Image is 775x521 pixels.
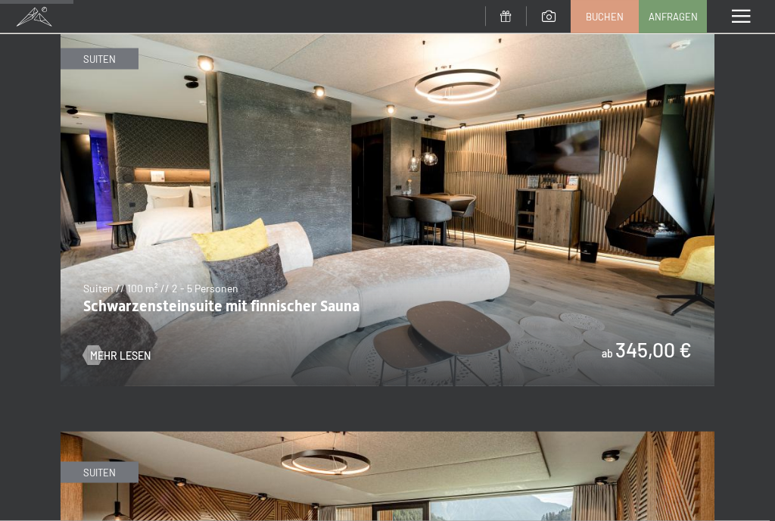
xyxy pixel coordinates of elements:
a: Anfragen [640,1,706,33]
span: Mehr Lesen [90,348,151,363]
img: Schwarzensteinsuite mit finnischer Sauna [61,18,714,386]
span: Buchen [586,10,624,23]
a: Mehr Lesen [83,348,151,363]
a: Buchen [571,1,638,33]
span: Anfragen [649,10,698,23]
a: Suite Aurina mit finnischer Sauna [61,432,714,441]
